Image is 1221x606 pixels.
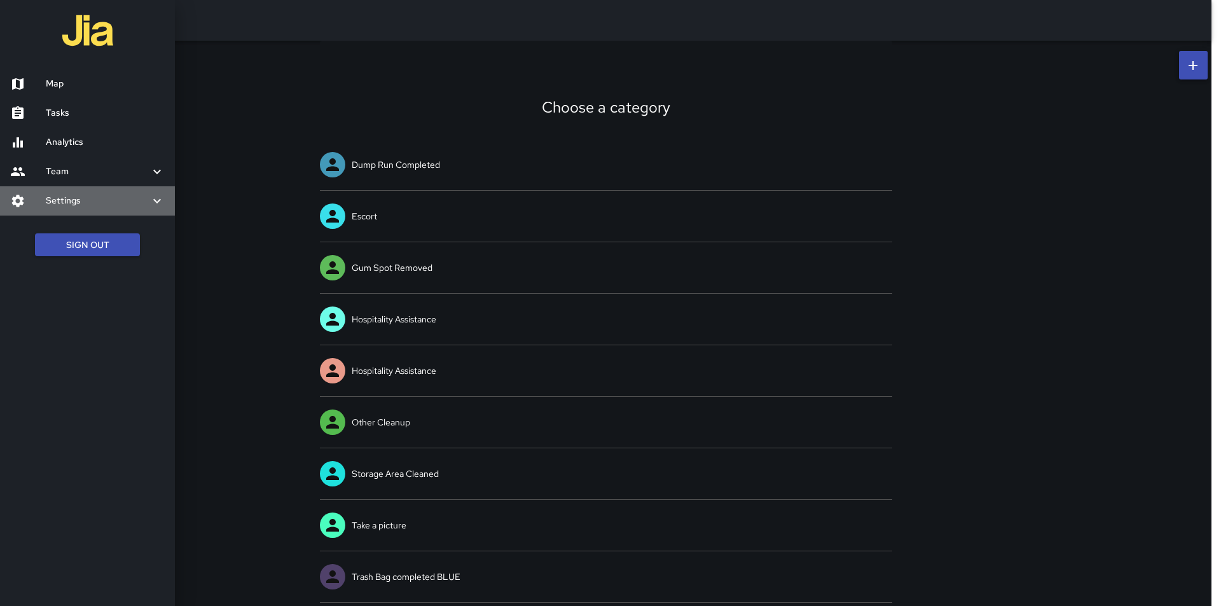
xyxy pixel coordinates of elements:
[46,135,165,149] h6: Analytics
[46,194,149,208] h6: Settings
[46,165,149,179] h6: Team
[35,233,140,257] button: Sign Out
[46,106,165,120] h6: Tasks
[62,5,113,56] img: jia-logo
[46,77,165,91] h6: Map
